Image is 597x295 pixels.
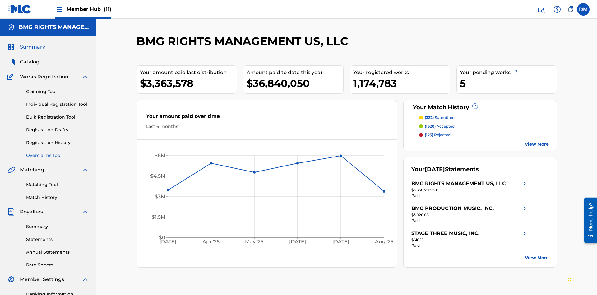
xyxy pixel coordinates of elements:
img: Top Rightsholders [55,6,63,13]
span: (322) [425,115,434,120]
a: Match History [26,194,89,201]
iframe: Resource Center [580,195,597,246]
a: Registration History [26,139,89,146]
a: Overclaims Tool [26,152,89,159]
tspan: $0 [159,235,165,241]
div: 5 [460,76,557,90]
img: expand [81,166,89,174]
tspan: Apr '25 [202,239,220,245]
a: Rate Sheets [26,262,89,268]
div: Your Statements [411,165,479,174]
img: expand [81,208,89,216]
span: ? [514,69,519,74]
img: Accounts [7,24,15,31]
div: 1,174,783 [353,76,450,90]
p: submitted [425,115,455,120]
img: Works Registration [7,73,16,81]
span: (123) [425,133,433,137]
img: right chevron icon [521,205,528,212]
div: Paid [411,218,528,223]
span: Member Hub [67,6,111,13]
img: expand [81,276,89,283]
div: Help [551,3,563,16]
div: Last 6 months [146,123,387,130]
a: Public Search [535,3,547,16]
div: BMG PRODUCTION MUSIC, INC. [411,205,494,212]
a: SummarySummary [7,43,45,51]
a: (123) rejected [419,132,549,138]
img: right chevron icon [521,180,528,187]
a: Annual Statements [26,249,89,255]
a: Registration Drafts [26,127,89,133]
img: Member Settings [7,276,15,283]
div: STAGE THREE MUSIC, INC. [411,230,479,237]
img: right chevron icon [521,230,528,237]
div: Paid [411,193,528,199]
div: Your registered works [353,69,450,76]
a: Claiming Tool [26,88,89,95]
div: Notifications [567,6,573,12]
img: MLC Logo [7,5,31,14]
iframe: Chat Widget [566,265,597,295]
p: rejected [425,132,451,138]
a: Summary [26,223,89,230]
div: $3,358,798.20 [411,187,528,193]
a: View More [525,141,549,147]
div: Your Match History [411,103,549,112]
span: [DATE] [425,166,445,173]
tspan: May '25 [245,239,264,245]
a: Matching Tool [26,181,89,188]
div: Your pending works [460,69,557,76]
a: STAGE THREE MUSIC, INC.right chevron icon$616.15Paid [411,230,528,248]
div: $616.15 [411,237,528,243]
div: Your amount paid last distribution [140,69,237,76]
div: $3,363,578 [140,76,237,90]
tspan: $4.5M [150,173,165,179]
div: Drag [568,271,572,290]
tspan: Aug '25 [375,239,393,245]
div: Your amount paid over time [146,113,387,123]
a: Bulk Registration Tool [26,114,89,120]
span: Royalties [20,208,43,216]
span: ? [473,104,478,109]
tspan: $6M [155,152,165,158]
tspan: [DATE] [289,239,306,245]
a: Individual Registration Tool [26,101,89,108]
a: BMG RIGHTS MANAGEMENT US, LLCright chevron icon$3,358,798.20Paid [411,180,528,199]
img: Royalties [7,208,15,216]
img: expand [81,73,89,81]
h5: BMG RIGHTS MANAGEMENT US, LLC [19,24,89,31]
div: $36,840,050 [247,76,343,90]
p: accepted [425,124,455,129]
a: (322) submitted [419,115,549,120]
a: CatalogCatalog [7,58,39,66]
a: View More [525,255,549,261]
tspan: $3M [155,194,165,199]
img: Summary [7,43,15,51]
img: Matching [7,166,15,174]
a: (1520) accepted [419,124,549,129]
span: Summary [20,43,45,51]
span: Catalog [20,58,39,66]
span: Works Registration [20,73,68,81]
img: help [553,6,561,13]
div: Paid [411,243,528,248]
a: Statements [26,236,89,243]
img: search [537,6,545,13]
div: BMG RIGHTS MANAGEMENT US, LLC [411,180,506,187]
div: $3,926.83 [411,212,528,218]
tspan: [DATE] [333,239,349,245]
h2: BMG RIGHTS MANAGEMENT US, LLC [137,34,351,48]
img: Catalog [7,58,15,66]
span: Matching [20,166,44,174]
a: BMG PRODUCTION MUSIC, INC.right chevron icon$3,926.83Paid [411,205,528,223]
tspan: $1.5M [152,214,165,220]
tspan: [DATE] [160,239,176,245]
div: Amount paid to date this year [247,69,343,76]
span: (1520) [425,124,436,129]
span: (11) [104,6,111,12]
div: User Menu [577,3,590,16]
